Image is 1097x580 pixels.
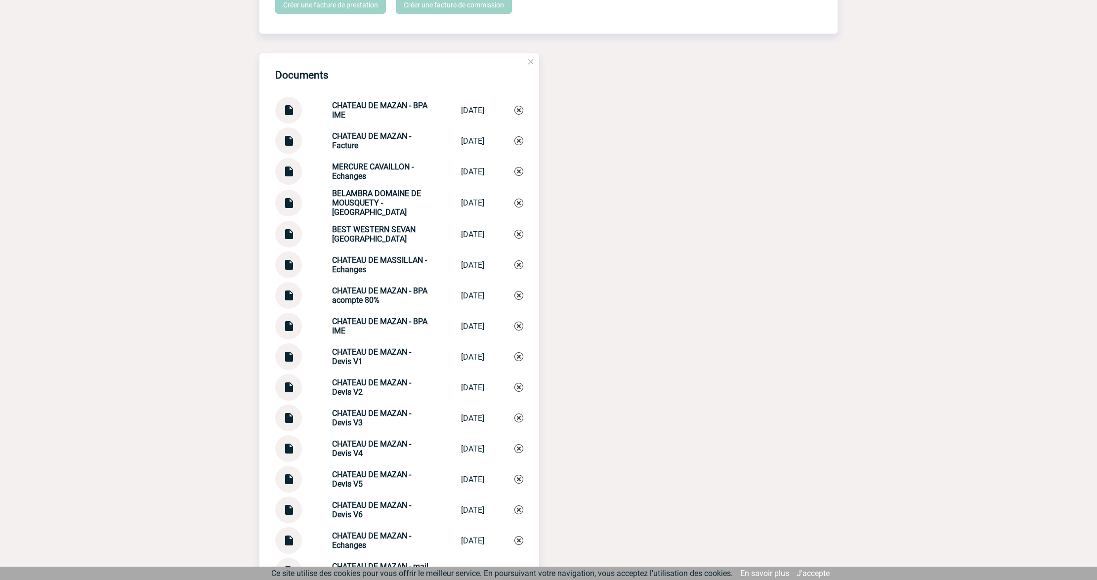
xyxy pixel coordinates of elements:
[332,347,411,366] strong: CHATEAU DE MAZAN - Devis V1
[461,230,484,239] div: [DATE]
[461,260,484,270] div: [DATE]
[514,260,523,269] img: Supprimer
[332,409,411,427] strong: CHATEAU DE MAZAN - Devis V3
[461,291,484,300] div: [DATE]
[461,322,484,331] div: [DATE]
[514,505,523,514] img: Supprimer
[332,470,411,489] strong: CHATEAU DE MAZAN - Devis V5
[332,286,427,305] strong: CHATEAU DE MAZAN - BPA acompte 80%
[461,505,484,515] div: [DATE]
[332,255,427,274] strong: CHATEAU DE MASSILLAN - Echanges
[461,167,484,176] div: [DATE]
[514,536,523,545] img: Supprimer
[332,131,411,150] strong: CHATEAU DE MAZAN - Facture
[526,57,535,66] img: close.png
[332,500,411,519] strong: CHATEAU DE MAZAN - Devis V6
[514,230,523,239] img: Supprimer
[514,444,523,453] img: Supprimer
[514,136,523,145] img: Supprimer
[332,378,411,397] strong: CHATEAU DE MAZAN - Devis V2
[271,569,733,578] span: Ce site utilise des cookies pour vous offrir le meilleur service. En poursuivant votre navigation...
[461,352,484,362] div: [DATE]
[514,106,523,115] img: Supprimer
[332,189,421,217] strong: BELAMBRA DOMAINE DE MOUSQUETY - [GEOGRAPHIC_DATA]
[332,531,411,550] strong: CHATEAU DE MAZAN - Echanges
[514,199,523,207] img: Supprimer
[332,439,411,458] strong: CHATEAU DE MAZAN - Devis V4
[461,106,484,115] div: [DATE]
[461,475,484,484] div: [DATE]
[514,291,523,300] img: Supprimer
[797,569,830,578] a: J'accepte
[332,101,427,120] strong: CHATEAU DE MAZAN - BPA IME
[461,444,484,454] div: [DATE]
[514,322,523,331] img: Supprimer
[514,475,523,484] img: Supprimer
[332,162,414,181] strong: MERCURE CAVAILLON - Echanges
[740,569,789,578] a: En savoir plus
[461,414,484,423] div: [DATE]
[514,414,523,422] img: Supprimer
[514,352,523,361] img: Supprimer
[461,136,484,146] div: [DATE]
[514,167,523,176] img: Supprimer
[514,383,523,392] img: Supprimer
[275,69,329,81] h4: Documents
[461,383,484,392] div: [DATE]
[461,536,484,545] div: [DATE]
[332,317,427,335] strong: CHATEAU DE MAZAN - BPA IME
[461,198,484,207] div: [DATE]
[332,225,416,244] strong: BEST WESTERN SEVAN [GEOGRAPHIC_DATA]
